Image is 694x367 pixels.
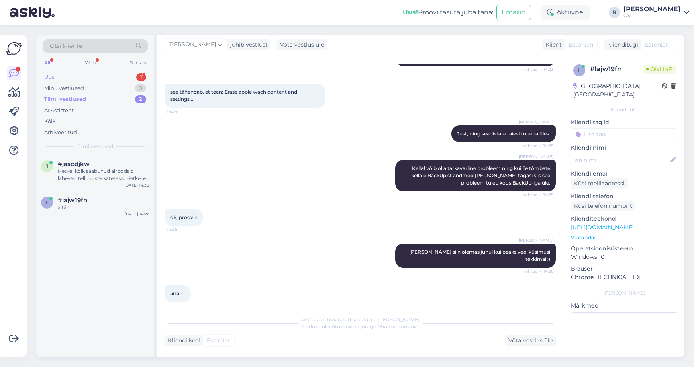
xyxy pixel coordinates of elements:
[571,170,678,178] p: Kliendi email
[541,5,590,20] div: Aktiivne
[165,336,200,345] div: Kliendi keel
[411,165,551,186] span: Kellal võib olla tarkavarline probleem ning kui Te tõmbate kellale BackUpist andmed [PERSON_NAME]...
[277,39,327,50] div: Võta vestlus üle
[44,95,86,103] div: Tiimi vestlused
[376,324,420,330] i: „Võtke vestlus üle”
[519,119,553,125] span: [PERSON_NAME]
[124,182,149,188] div: [DATE] 14:30
[403,8,418,16] b: Uus!
[135,84,146,92] div: 0
[44,117,56,125] div: Kõik
[58,160,90,168] span: #jascdjkw
[167,303,197,309] span: 14:26
[571,106,678,113] div: Kliendi info
[571,223,634,231] a: [URL][DOMAIN_NAME]
[590,64,643,74] div: # lajw19fn
[301,324,420,330] span: Vestluse ülevõtmiseks vajutage
[571,192,678,201] p: Kliendi telefon
[50,42,82,50] span: Otsi kliente
[542,41,562,49] div: Klient
[519,237,553,243] span: [PERSON_NAME]
[170,214,198,220] span: ok, proovin
[571,253,678,261] p: Windows 10
[125,211,149,217] div: [DATE] 14:26
[168,40,216,49] span: [PERSON_NAME]
[46,163,48,169] span: j
[496,5,531,20] button: Emailid
[409,249,551,262] span: [PERSON_NAME] siin olemas juhul kui peaks veel küsimusi tekkima! :)
[571,201,635,211] div: Küsi telefoninumbrit
[645,41,670,49] span: Estonian
[569,41,593,49] span: Estonian
[58,197,87,204] span: #lajw19fn
[44,84,84,92] div: Minu vestlused
[623,6,680,12] div: [PERSON_NAME]
[571,156,669,164] input: Lisa nimi
[457,131,550,137] span: Just, ning seadistate täiesti uuena üles.
[643,65,676,74] span: Online
[301,316,420,322] span: Vestlus on määratud kasutajale [PERSON_NAME]
[207,336,231,345] span: Estonian
[571,178,628,189] div: Küsi meiliaadressi
[167,108,197,114] span: 14:24
[571,118,678,127] p: Kliendi tag'id
[623,12,680,19] div: C&C
[571,144,678,152] p: Kliendi nimi
[58,204,149,211] div: aitäh
[43,57,52,68] div: All
[44,129,77,137] div: Arhiveeritud
[571,234,678,241] p: Vaata edasi ...
[403,8,493,17] div: Proovi tasuta juba täna:
[522,66,553,72] span: Nähtud ✓ 14:23
[167,226,197,232] span: 14:26
[522,192,553,198] span: Nähtud ✓ 14:25
[44,73,54,81] div: Uus
[128,57,148,68] div: Socials
[505,335,556,346] div: Võta vestlus üle
[44,107,74,115] div: AI Assistent
[6,41,22,56] img: Askly Logo
[135,95,146,103] div: 2
[170,89,298,102] span: see tähendab, et teen: Erase apple wach content and settings...
[83,57,97,68] div: Web
[522,268,553,274] span: Nähtud ✓ 14:26
[46,199,49,205] span: l
[136,73,146,81] div: 1
[78,143,113,150] span: Tiimi vestlused
[604,41,638,49] div: Klienditugi
[573,82,662,99] div: [GEOGRAPHIC_DATA], [GEOGRAPHIC_DATA]
[58,168,149,182] div: Hetkel kõik saabunud airpodsid lähevad tellimuste kateteks. Hetkel ei oska ennustada, millal vaba...
[571,215,678,223] p: Klienditeekond
[519,154,553,160] span: [PERSON_NAME]
[571,244,678,253] p: Operatsioonisüsteem
[578,67,581,73] span: l
[609,7,620,18] div: R
[170,291,182,297] span: aitäh
[522,143,553,149] span: Nähtud ✓ 14:25
[227,41,268,49] div: juhib vestlust
[571,264,678,273] p: Brauser
[571,301,678,310] p: Märkmed
[571,273,678,281] p: Chrome [TECHNICAL_ID]
[571,289,678,297] div: [PERSON_NAME]
[623,6,689,19] a: [PERSON_NAME]C&C
[571,128,678,140] input: Lisa tag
